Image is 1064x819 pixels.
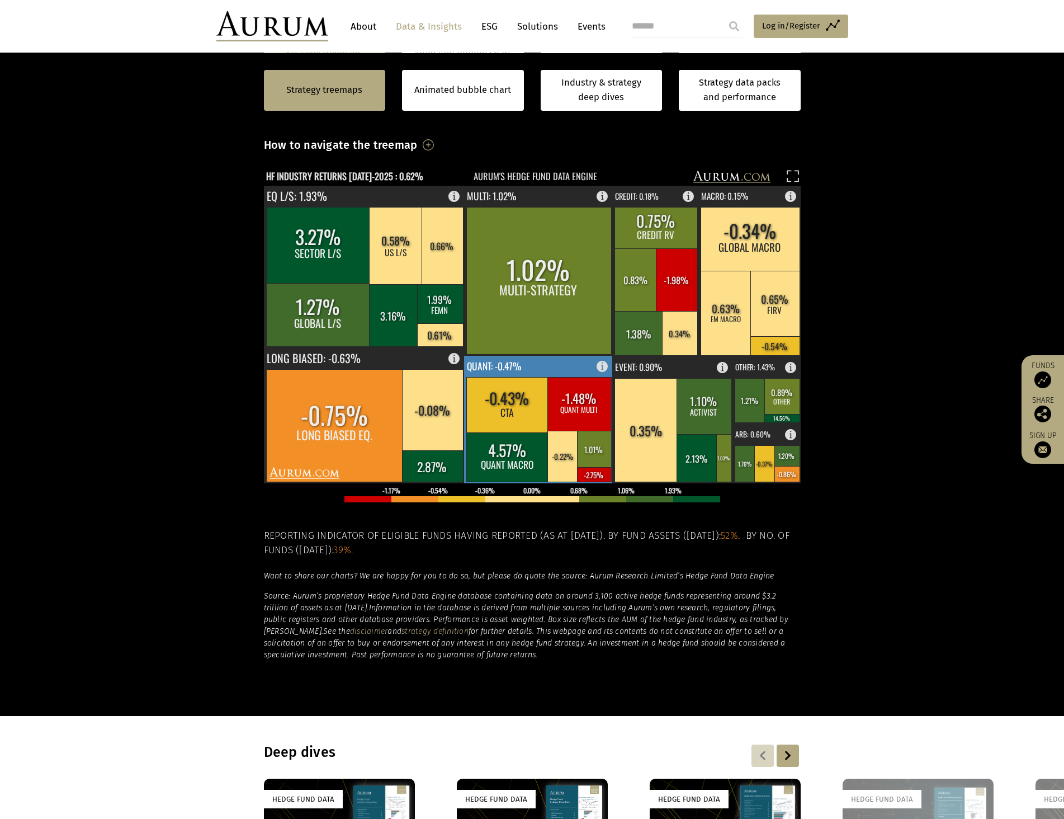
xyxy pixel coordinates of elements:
[264,571,774,581] em: Want to share our charts? We are happy for you to do so, but please do quote the source: Aurum Re...
[264,603,788,636] em: Information in the database is derived from multiple sources including Aurum’s own research, regu...
[754,15,848,38] a: Log in/Register
[264,529,801,558] h5: Reporting indicator of eligible funds having reported (as at [DATE]). By fund assets ([DATE]): . ...
[345,16,382,37] a: About
[264,591,777,613] em: Source: Aurum’s proprietary Hedge Fund Data Engine database containing data on around 3,100 activ...
[264,627,786,660] em: for further details. This webpage and its contents do not constitute an offer to sell or a solici...
[512,16,564,37] a: Solutions
[286,83,362,97] a: Strategy treemaps
[387,627,401,636] em: and
[414,83,511,97] a: Animated bubble chart
[572,16,606,37] a: Events
[350,627,388,636] a: disclaimer
[264,744,656,761] h3: Deep dives
[843,790,921,808] div: Hedge Fund Data
[1034,441,1051,458] img: Sign up to our newsletter
[323,627,350,636] em: See the
[762,19,820,32] span: Log in/Register
[457,790,536,808] div: Hedge Fund Data
[1027,431,1058,458] a: Sign up
[650,790,729,808] div: Hedge Fund Data
[1034,406,1051,422] img: Share this post
[333,544,351,556] span: 39%
[264,135,418,154] h3: How to navigate the treemap
[541,70,663,111] a: Industry & strategy deep dives
[1027,361,1058,388] a: Funds
[721,530,738,542] span: 52%
[476,16,503,37] a: ESG
[723,15,745,37] input: Submit
[264,790,343,808] div: Hedge Fund Data
[1034,371,1051,388] img: Access Funds
[401,627,469,636] a: strategy definition
[390,16,467,37] a: Data & Insights
[679,70,801,111] a: Strategy data packs and performance
[1027,397,1058,422] div: Share
[216,11,328,41] img: Aurum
